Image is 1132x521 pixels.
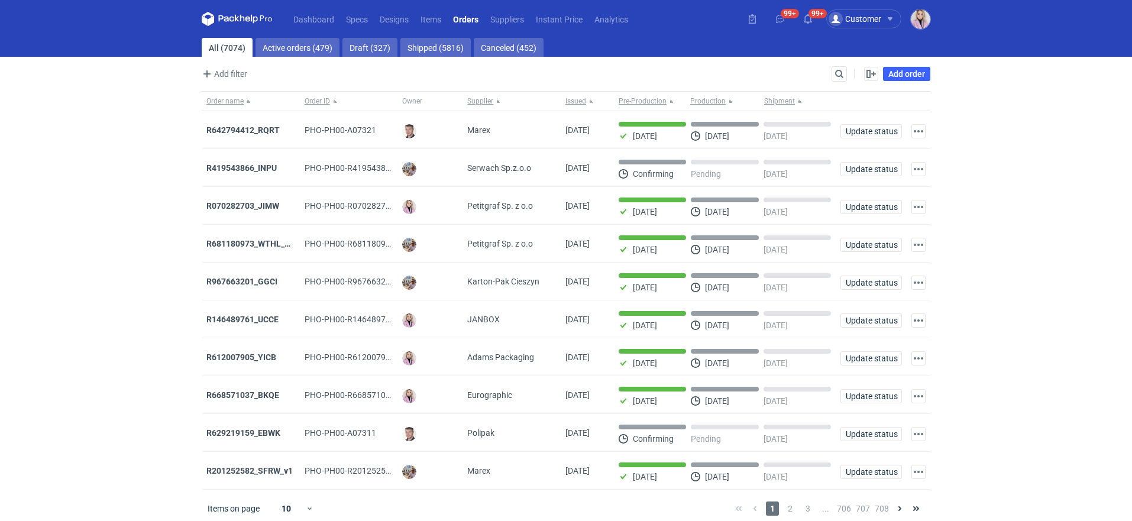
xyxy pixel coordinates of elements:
[199,67,248,81] button: Add filter
[565,390,590,400] span: 02/10/2025
[764,245,788,254] p: [DATE]
[484,12,530,26] a: Suppliers
[846,279,897,287] span: Update status
[305,315,419,324] span: PHO-PH00-R146489761_UCCE
[911,313,926,328] button: Actions
[614,92,688,111] button: Pre-Production
[206,428,280,438] a: R629219159_EBWK
[829,12,881,26] div: Customer
[846,165,897,173] span: Update status
[840,389,902,403] button: Update status
[633,207,657,216] p: [DATE]
[206,466,293,475] strong: R201252582_SFRW_v1
[206,239,306,248] a: R681180973_WTHL_GFSV
[565,201,590,211] span: 02/10/2025
[462,111,561,149] div: Marex
[202,92,300,111] button: Order name
[206,352,276,362] a: R612007905_YICB
[705,283,729,292] p: [DATE]
[846,430,897,438] span: Update status
[467,162,531,174] span: Serwach Sp.z.o.o
[206,277,277,286] a: R967663201_GGCI
[402,96,422,106] span: Owner
[840,427,902,441] button: Update status
[764,96,795,106] span: Shipment
[633,321,657,330] p: [DATE]
[705,207,729,216] p: [DATE]
[415,12,447,26] a: Items
[691,434,721,444] p: Pending
[846,316,897,325] span: Update status
[764,434,788,444] p: [DATE]
[705,321,729,330] p: [DATE]
[206,390,279,400] strong: R668571037_BKQE
[462,263,561,300] div: Karton-Pak Cieszyn
[462,376,561,414] div: Eurographic
[305,239,445,248] span: PHO-PH00-R681180973_WTHL_GFSV
[467,427,494,439] span: Polipak
[402,389,416,403] img: Klaudia Wiśniewska
[208,503,260,514] span: Items on page
[588,12,634,26] a: Analytics
[705,131,729,141] p: [DATE]
[819,501,832,516] span: ...
[402,162,416,176] img: Michał Palasek
[305,163,418,173] span: PHO-PH00-R419543866_INPU
[300,92,398,111] button: Order ID
[633,472,657,481] p: [DATE]
[305,466,434,475] span: PHO-PH00-R201252582_SFRW_V1
[305,125,376,135] span: PHO-PH00-A07321
[840,162,902,176] button: Update status
[846,127,897,135] span: Update status
[633,396,657,406] p: [DATE]
[462,338,561,376] div: Adams Packaging
[764,396,788,406] p: [DATE]
[801,501,814,516] span: 3
[911,276,926,290] button: Actions
[462,414,561,452] div: Polipak
[565,352,590,362] span: 02/10/2025
[267,500,306,517] div: 10
[342,38,397,57] a: Draft (327)
[764,207,788,216] p: [DATE]
[764,358,788,368] p: [DATE]
[764,131,788,141] p: [DATE]
[462,149,561,187] div: Serwach Sp.z.o.o
[911,351,926,365] button: Actions
[474,38,544,57] a: Canceled (452)
[305,96,330,106] span: Order ID
[206,315,279,324] a: R146489761_UCCE
[705,358,729,368] p: [DATE]
[462,92,561,111] button: Supplier
[633,131,657,141] p: [DATE]
[911,9,930,29] img: Klaudia Wiśniewska
[402,200,416,214] img: Klaudia Wiśniewska
[565,239,590,248] span: 02/10/2025
[467,200,533,212] span: Petitgraf Sp. z o.o
[206,163,277,173] a: R419543866_INPU
[619,96,667,106] span: Pre-Production
[911,465,926,479] button: Actions
[206,125,280,135] a: R642794412_RQRT
[467,96,493,106] span: Supplier
[705,396,729,406] p: [DATE]
[846,392,897,400] span: Update status
[467,465,490,477] span: Marex
[766,501,779,516] span: 1
[402,276,416,290] img: Michał Palasek
[911,389,926,403] button: Actions
[561,92,614,111] button: Issued
[447,12,484,26] a: Orders
[202,12,273,26] svg: Packhelp Pro
[784,501,797,516] span: 2
[462,187,561,225] div: Petitgraf Sp. z o.o
[883,67,930,81] a: Add order
[705,472,729,481] p: [DATE]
